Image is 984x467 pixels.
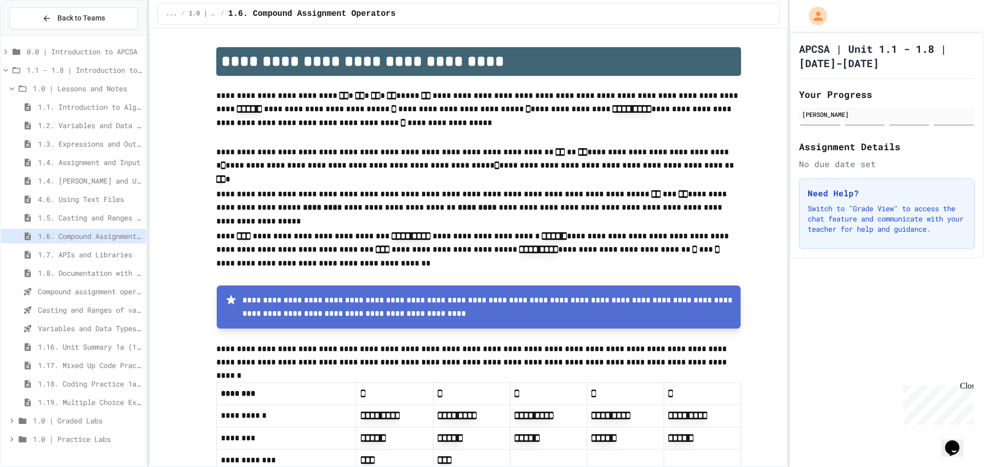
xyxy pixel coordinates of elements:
span: / [220,10,224,18]
span: Casting and Ranges of variables - Quiz [38,304,142,315]
span: 1.16. Unit Summary 1a (1.1-1.6) [38,341,142,352]
span: 1.0 | Graded Labs [33,415,142,426]
span: Compound assignment operators - Quiz [38,286,142,297]
span: 1.1 - 1.8 | Introduction to Java [27,65,142,75]
span: ... [166,10,177,18]
span: 1.5. Casting and Ranges of Values [38,212,142,223]
span: 1.0 | Practice Labs [33,434,142,444]
div: [PERSON_NAME] [802,110,972,119]
span: 1.17. Mixed Up Code Practice 1.1-1.6 [38,360,142,371]
span: 1.19. Multiple Choice Exercises for Unit 1a (1.1-1.6) [38,397,142,408]
button: Back to Teams [9,7,138,29]
span: 1.7. APIs and Libraries [38,249,142,260]
div: My Account [798,4,830,28]
span: 1.4. [PERSON_NAME] and User Input [38,175,142,186]
iframe: chat widget [899,381,974,425]
span: 1.0 | Lessons and Notes [189,10,217,18]
span: 4.6. Using Text Files [38,194,142,205]
span: 1.4. Assignment and Input [38,157,142,168]
span: 1.0 | Lessons and Notes [33,83,142,94]
h2: Your Progress [799,87,975,101]
span: 1.3. Expressions and Output [New] [38,138,142,149]
span: Variables and Data Types - Quiz [38,323,142,334]
h2: Assignment Details [799,139,975,154]
h3: Need Help? [808,187,966,199]
span: 1.18. Coding Practice 1a (1.1-1.6) [38,378,142,389]
span: 0.0 | Introduction to APCSA [27,46,142,57]
span: Back to Teams [57,13,105,24]
div: Chat with us now!Close [4,4,71,65]
span: 1.1. Introduction to Algorithms, Programming, and Compilers [38,101,142,112]
span: 1.8. Documentation with Comments and Preconditions [38,268,142,278]
div: No due date set [799,158,975,170]
p: Switch to "Grade View" to access the chat feature and communicate with your teacher for help and ... [808,204,966,234]
span: 1.2. Variables and Data Types [38,120,142,131]
iframe: chat widget [941,426,974,457]
h1: APCSA | Unit 1.1 - 1.8 | [DATE]-[DATE] [799,42,975,70]
span: / [181,10,184,18]
span: 1.6. Compound Assignment Operators [228,8,395,20]
span: 1.6. Compound Assignment Operators [38,231,142,241]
